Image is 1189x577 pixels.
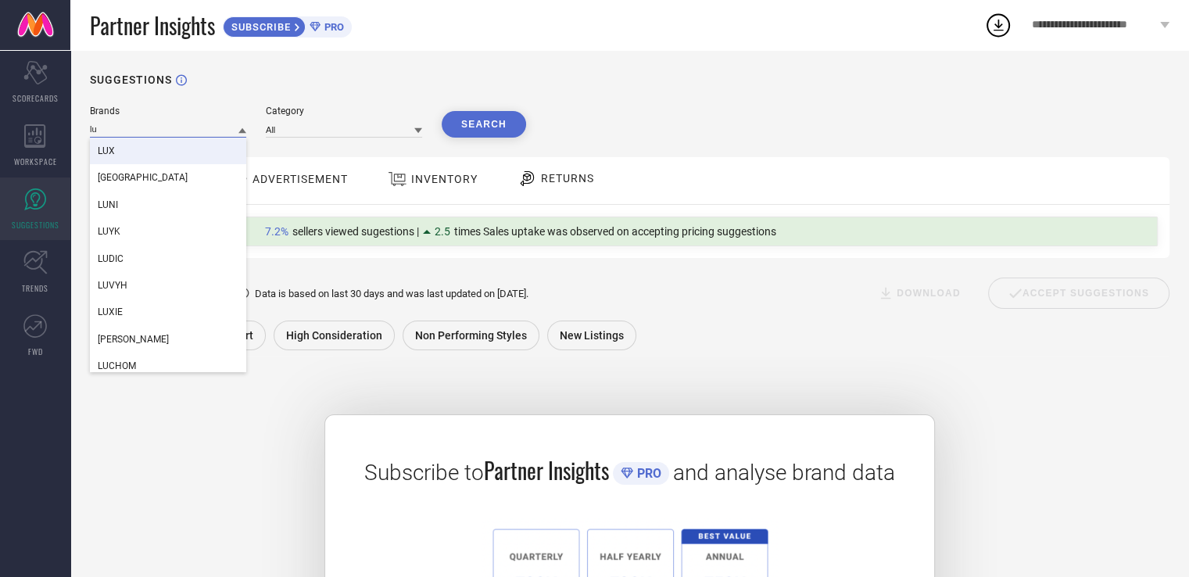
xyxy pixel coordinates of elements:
div: LUX [90,138,246,164]
span: LUNI [98,199,118,210]
span: Partner Insights [484,454,609,486]
div: Open download list [984,11,1012,39]
span: New Listings [560,329,624,342]
div: Percentage of sellers who have viewed suggestions for the current Insight Type [257,221,784,242]
div: LUNI [90,192,246,218]
span: SCORECARDS [13,92,59,104]
span: SUGGESTIONS [12,219,59,231]
span: SUBSCRIBE [224,21,295,33]
span: LUDIC [98,253,124,264]
div: LUCHOM [90,353,246,379]
div: Category [266,106,422,116]
span: [GEOGRAPHIC_DATA] [98,172,188,183]
div: LUGO [90,164,246,191]
span: sellers viewed sugestions | [292,225,419,238]
div: Accept Suggestions [988,278,1169,309]
div: Brands [90,106,246,116]
span: times Sales uptake was observed on accepting pricing suggestions [454,225,776,238]
button: Search [442,111,526,138]
span: LUXIE [98,306,123,317]
span: Subscribe to [364,460,484,486]
span: Non Performing Styles [415,329,527,342]
span: ADVERTISEMENT [252,173,348,185]
span: INVENTORY [411,173,478,185]
h1: SUGGESTIONS [90,73,172,86]
span: PRO [633,466,661,481]
span: RETURNS [541,172,594,185]
span: 7.2% [265,225,288,238]
span: LUCHOM [98,360,136,371]
span: WORKSPACE [14,156,57,167]
span: LUYK [98,226,120,237]
a: SUBSCRIBEPRO [223,13,352,38]
span: Data is based on last 30 days and was last updated on [DATE] . [255,288,528,299]
span: and analyse brand data [673,460,895,486]
span: FWD [28,346,43,357]
span: Partner Insights [90,9,215,41]
span: LUX [98,145,115,156]
div: LUCERO [90,326,246,353]
span: 2.5 [435,225,450,238]
span: LUVYH [98,280,127,291]
span: TRENDS [22,282,48,294]
div: LUXIE [90,299,246,325]
span: [PERSON_NAME] [98,334,169,345]
div: LUYK [90,218,246,245]
div: LUVYH [90,272,246,299]
span: High Consideration [286,329,382,342]
span: PRO [321,21,344,33]
div: LUDIC [90,245,246,272]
